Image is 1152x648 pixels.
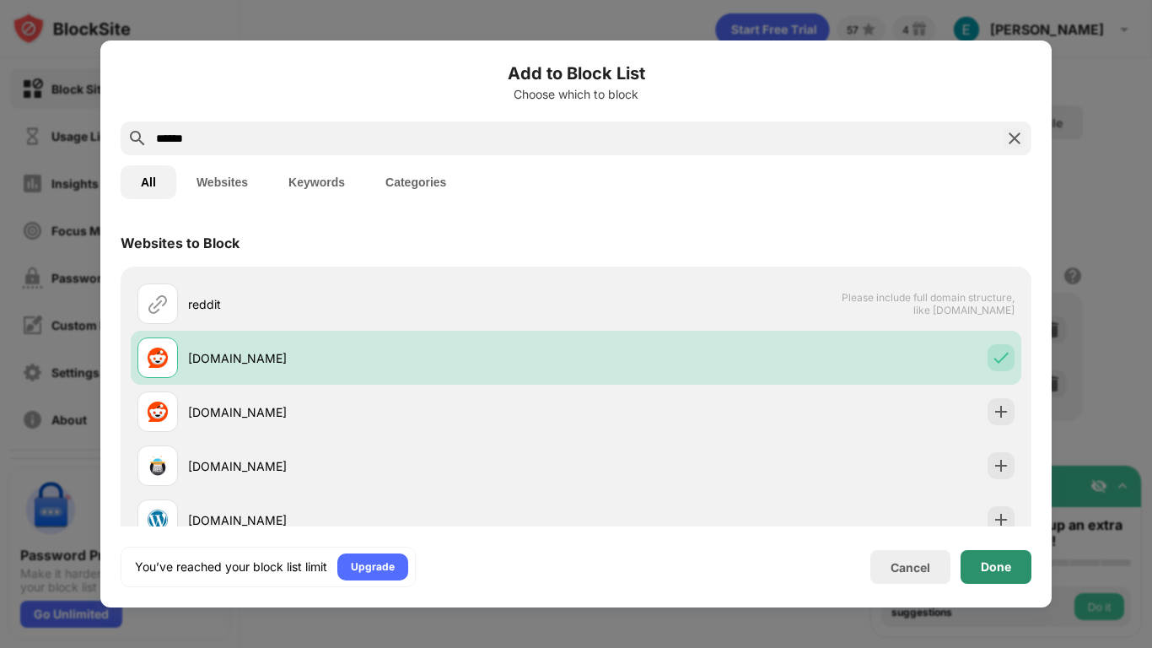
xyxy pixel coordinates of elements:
[148,348,168,368] img: favicons
[268,165,365,199] button: Keywords
[188,295,576,313] div: reddit
[121,88,1031,101] div: Choose which to block
[1004,128,1025,148] img: search-close
[135,559,327,575] div: You’ve reached your block list limit
[121,61,1031,86] h6: Add to Block List
[148,402,168,422] img: favicons
[121,235,240,251] div: Websites to Block
[127,128,148,148] img: search.svg
[176,165,268,199] button: Websites
[121,165,176,199] button: All
[188,403,576,421] div: [DOMAIN_NAME]
[188,511,576,529] div: [DOMAIN_NAME]
[148,510,168,530] img: favicons
[981,560,1011,574] div: Done
[188,349,576,367] div: [DOMAIN_NAME]
[188,457,576,475] div: [DOMAIN_NAME]
[148,456,168,476] img: favicons
[365,165,466,199] button: Categories
[841,291,1015,316] span: Please include full domain structure, like [DOMAIN_NAME]
[891,560,930,575] div: Cancel
[148,294,168,314] img: url.svg
[351,559,395,575] div: Upgrade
